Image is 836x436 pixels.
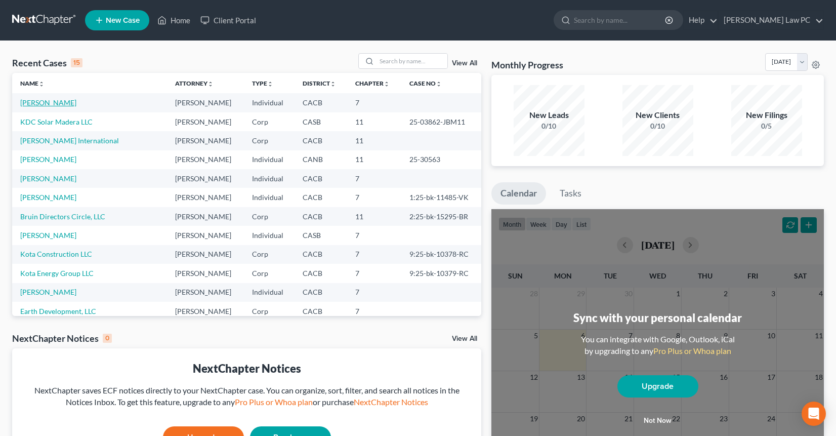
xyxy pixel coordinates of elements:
a: [PERSON_NAME] [20,155,76,164]
td: 11 [347,131,401,150]
td: Individual [244,226,295,245]
td: 7 [347,93,401,112]
td: [PERSON_NAME] [167,207,244,226]
td: Corp [244,245,295,264]
div: New Clients [622,109,693,121]
input: Search by name... [377,54,447,68]
td: [PERSON_NAME] [167,150,244,169]
div: 0/10 [514,121,584,131]
td: Individual [244,169,295,188]
td: Individual [244,283,295,302]
a: View All [452,60,477,67]
td: [PERSON_NAME] [167,226,244,245]
td: 25-30563 [401,150,482,169]
a: Bruin Directors Circle, LLC [20,212,105,221]
a: Calendar [491,182,546,205]
div: 0/10 [622,121,693,131]
td: CACB [295,131,347,150]
a: Districtunfold_more [303,80,336,87]
td: Individual [244,150,295,169]
a: Typeunfold_more [252,80,273,87]
a: [PERSON_NAME] [20,193,76,202]
a: [PERSON_NAME] Law PC [719,11,823,29]
div: Sync with your personal calendar [573,310,742,326]
a: [PERSON_NAME] [20,231,76,240]
a: View All [452,335,477,342]
td: CACB [295,207,347,226]
a: Home [152,11,195,29]
h3: Monthly Progress [491,59,563,71]
td: Corp [244,207,295,226]
td: CACB [295,93,347,112]
td: [PERSON_NAME] [167,169,244,188]
i: unfold_more [207,81,214,87]
div: 0/5 [731,121,802,131]
td: 9:25-bk-10379-RC [401,264,482,283]
div: 0 [103,334,112,343]
td: Individual [244,93,295,112]
div: Recent Cases [12,57,82,69]
td: 2:25-bk-15295-BR [401,207,482,226]
a: Client Portal [195,11,261,29]
td: CASB [295,226,347,245]
div: Open Intercom Messenger [802,402,826,426]
td: [PERSON_NAME] [167,188,244,207]
a: NextChapter Notices [354,397,428,407]
td: 11 [347,207,401,226]
td: CACB [295,188,347,207]
td: 11 [347,150,401,169]
td: CACB [295,264,347,283]
a: Nameunfold_more [20,80,45,87]
td: 9:25-bk-10378-RC [401,245,482,264]
td: [PERSON_NAME] [167,302,244,321]
td: [PERSON_NAME] [167,264,244,283]
td: 7 [347,188,401,207]
div: NextChapter Notices [20,361,473,376]
td: [PERSON_NAME] [167,245,244,264]
td: Corp [244,112,295,131]
td: Corp [244,264,295,283]
a: Pro Plus or Whoa plan [653,346,731,355]
div: New Filings [731,109,802,121]
i: unfold_more [267,81,273,87]
td: 1:25-bk-11485-VK [401,188,482,207]
div: You can integrate with Google, Outlook, iCal by upgrading to any [577,334,739,357]
button: Not now [617,411,698,431]
a: Tasks [551,182,591,205]
td: 7 [347,283,401,302]
a: [PERSON_NAME] International [20,136,119,145]
i: unfold_more [330,81,336,87]
a: Attorneyunfold_more [175,80,214,87]
i: unfold_more [384,81,390,87]
i: unfold_more [38,81,45,87]
a: [PERSON_NAME] [20,98,76,107]
a: Earth Development, LLC [20,307,96,315]
a: KDC Solar Madera LLC [20,117,93,126]
td: [PERSON_NAME] [167,112,244,131]
td: 7 [347,226,401,245]
span: New Case [106,17,140,24]
td: CANB [295,150,347,169]
td: 7 [347,264,401,283]
td: 25-03862-JBM11 [401,112,482,131]
input: Search by name... [574,11,666,29]
a: Kota Energy Group LLC [20,269,94,278]
td: 7 [347,302,401,321]
td: 11 [347,112,401,131]
td: CACB [295,302,347,321]
td: 7 [347,245,401,264]
a: Upgrade [617,375,698,398]
td: [PERSON_NAME] [167,131,244,150]
td: [PERSON_NAME] [167,93,244,112]
td: CACB [295,169,347,188]
td: CACB [295,283,347,302]
td: Corp [244,302,295,321]
td: Corp [244,131,295,150]
a: Kota Construction LLC [20,250,92,258]
td: [PERSON_NAME] [167,283,244,302]
div: 15 [71,58,82,67]
div: NextChapter Notices [12,332,112,344]
i: unfold_more [436,81,442,87]
td: Individual [244,188,295,207]
a: [PERSON_NAME] [20,288,76,296]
